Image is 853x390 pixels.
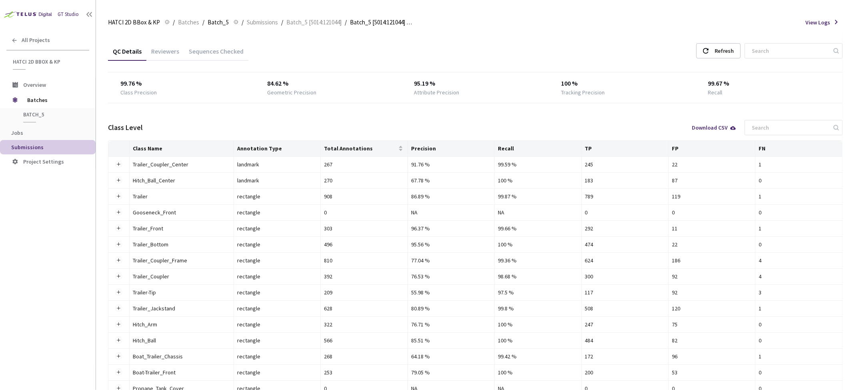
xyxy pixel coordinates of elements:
[247,18,278,27] span: Submissions
[759,224,839,233] div: 1
[133,176,221,185] div: Hitch_Ball_Center
[27,92,82,108] span: Batches
[234,141,321,157] th: Annotation Type
[585,272,665,281] div: 300
[237,272,317,281] div: rectangle
[585,208,665,217] div: 0
[116,337,122,344] button: Expand row
[324,336,404,345] div: 566
[176,18,201,26] a: Batches
[585,224,665,233] div: 292
[237,320,317,329] div: rectangle
[116,273,122,280] button: Expand row
[11,129,23,136] span: Jobs
[498,352,578,361] div: 99.42 %
[23,158,64,165] span: Project Settings
[208,18,229,27] span: Batch_5
[672,192,752,201] div: 119
[805,18,830,26] span: View Logs
[23,111,82,118] span: Batch_5
[498,240,578,249] div: 100 %
[561,88,605,96] div: Tracking Precision
[411,336,491,345] div: 85.51 %
[286,18,342,27] span: Batch_5 [5014:121044]
[411,320,491,329] div: 76.71 %
[267,88,316,96] div: Geometric Precision
[133,192,221,201] div: Trailer
[237,288,317,297] div: rectangle
[411,272,491,281] div: 76.53 %
[237,224,317,233] div: rectangle
[672,320,752,329] div: 75
[672,256,752,265] div: 186
[672,176,752,185] div: 87
[669,141,755,157] th: FP
[582,141,669,157] th: TP
[324,320,404,329] div: 322
[408,141,495,157] th: Precision
[202,18,204,27] li: /
[133,272,221,281] div: Trailer_Coupler
[133,160,221,169] div: Trailer_Coupler_Center
[411,160,491,169] div: 91.76 %
[116,241,122,248] button: Expand row
[498,320,578,329] div: 100 %
[237,336,317,345] div: rectangle
[237,368,317,377] div: rectangle
[321,141,408,157] th: Total Annotations
[324,352,404,361] div: 268
[116,321,122,328] button: Expand row
[237,240,317,249] div: rectangle
[133,224,221,233] div: Trailer_Front
[759,240,839,249] div: 0
[498,368,578,377] div: 100 %
[672,352,752,361] div: 96
[116,161,122,168] button: Expand row
[498,192,578,201] div: 99.87 %
[324,272,404,281] div: 392
[133,304,221,313] div: Trailer_Jackstand
[133,352,221,361] div: Boat_Trailer_Chassis
[22,37,50,44] span: All Projects
[585,304,665,313] div: 508
[585,352,665,361] div: 172
[324,240,404,249] div: 496
[237,256,317,265] div: rectangle
[184,47,248,61] div: Sequences Checked
[498,224,578,233] div: 99.66 %
[116,289,122,296] button: Expand row
[324,208,404,217] div: 0
[759,208,839,217] div: 0
[13,58,84,65] span: HATCI 2D BBox & KP
[411,192,491,201] div: 86.89 %
[116,305,122,312] button: Expand row
[672,272,752,281] div: 92
[672,368,752,377] div: 53
[324,160,404,169] div: 267
[173,18,175,27] li: /
[585,176,665,185] div: 183
[324,256,404,265] div: 810
[414,79,536,88] div: 95.19 %
[116,369,122,376] button: Expand row
[324,176,404,185] div: 270
[672,304,752,313] div: 120
[133,368,221,377] div: Boat-Trailer_Front
[108,18,160,27] span: HATCI 2D BBox & KP
[585,256,665,265] div: 624
[498,176,578,185] div: 100 %
[747,120,832,135] input: Search
[267,79,390,88] div: 84.62 %
[411,304,491,313] div: 80.89 %
[178,18,199,27] span: Batches
[759,272,839,281] div: 4
[692,125,737,130] div: Download CSV
[759,288,839,297] div: 3
[237,208,317,217] div: rectangle
[585,160,665,169] div: 245
[411,224,491,233] div: 96.37 %
[116,209,122,216] button: Expand row
[585,240,665,249] div: 474
[755,141,843,157] th: FN
[411,176,491,185] div: 67.78 %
